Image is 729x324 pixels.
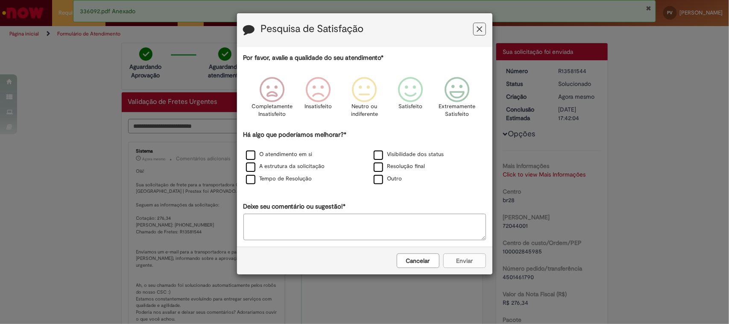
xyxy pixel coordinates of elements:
label: Deixe seu comentário ou sugestão!* [243,202,346,211]
label: Visibilidade dos status [374,150,444,159]
button: Cancelar [397,253,439,268]
div: Há algo que poderíamos melhorar?* [243,130,486,186]
label: Resolução final [374,162,425,171]
label: O atendimento em si [246,150,313,159]
label: Pesquisa de Satisfação [261,24,364,35]
p: Insatisfeito [304,103,332,111]
label: Outro [374,175,402,183]
div: Satisfeito [389,71,433,129]
label: A estrutura da solicitação [246,162,325,171]
p: Completamente Insatisfeito [252,103,293,118]
div: Insatisfeito [296,71,340,129]
div: Neutro ou indiferente [343,71,386,129]
div: Completamente Insatisfeito [250,71,294,129]
p: Neutro ou indiferente [349,103,380,118]
div: Extremamente Satisfeito [435,71,479,129]
p: Satisfeito [399,103,423,111]
label: Tempo de Resolução [246,175,312,183]
label: Por favor, avalie a qualidade do seu atendimento* [243,53,384,62]
p: Extremamente Satisfeito [439,103,475,118]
